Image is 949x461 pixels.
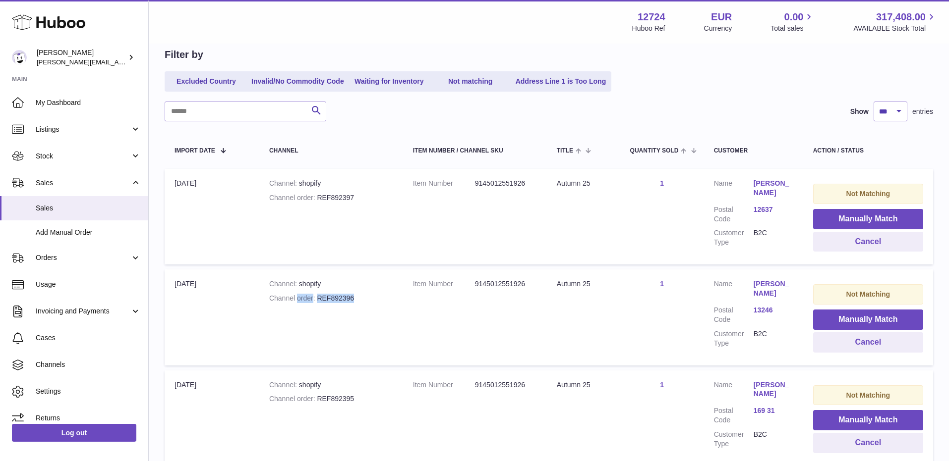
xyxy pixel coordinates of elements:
[754,430,793,449] dd: B2C
[754,306,793,315] a: 13246
[475,279,537,289] dd: 9145012551926
[269,395,317,403] strong: Channel order
[846,391,890,399] strong: Not Matching
[714,148,793,154] div: Customer
[36,204,141,213] span: Sales
[36,413,141,423] span: Returns
[850,107,869,116] label: Show
[557,179,610,188] div: Autumn 25
[714,179,754,200] dt: Name
[36,98,141,107] span: My Dashboard
[813,433,923,453] button: Cancel
[36,360,141,369] span: Channels
[813,232,923,252] button: Cancel
[269,381,299,389] strong: Channel
[12,50,27,65] img: sebastian@ffern.co
[638,10,665,24] strong: 12724
[813,209,923,229] button: Manually Match
[269,179,299,187] strong: Channel
[165,269,259,365] td: [DATE]
[754,279,793,298] a: [PERSON_NAME]
[754,406,793,415] a: 169 31
[36,125,130,134] span: Listings
[557,279,610,289] div: Autumn 25
[248,73,348,90] a: Invalid/No Commodity Code
[660,280,664,288] a: 1
[714,380,754,402] dt: Name
[36,253,130,262] span: Orders
[269,194,317,202] strong: Channel order
[36,152,130,161] span: Stock
[632,24,665,33] div: Huboo Ref
[754,380,793,399] a: [PERSON_NAME]
[36,280,141,289] span: Usage
[37,48,126,67] div: [PERSON_NAME]
[269,294,393,303] div: REF892396
[912,107,933,116] span: entries
[754,329,793,348] dd: B2C
[714,228,754,247] dt: Customer Type
[269,179,393,188] div: shopify
[36,178,130,188] span: Sales
[846,290,890,298] strong: Not Matching
[660,381,664,389] a: 1
[475,179,537,188] dd: 9145012551926
[771,24,815,33] span: Total sales
[475,380,537,390] dd: 9145012551926
[36,307,130,316] span: Invoicing and Payments
[813,148,923,154] div: Action / Status
[165,48,203,61] h2: Filter by
[167,73,246,90] a: Excluded Country
[413,148,537,154] div: Item Number / Channel SKU
[704,24,732,33] div: Currency
[36,387,141,396] span: Settings
[714,430,754,449] dt: Customer Type
[36,228,141,237] span: Add Manual Order
[269,380,393,390] div: shopify
[431,73,510,90] a: Not matching
[630,148,679,154] span: Quantity Sold
[269,279,393,289] div: shopify
[413,279,475,289] dt: Item Number
[413,179,475,188] dt: Item Number
[714,205,754,224] dt: Postal Code
[754,228,793,247] dd: B2C
[784,10,804,24] span: 0.00
[413,380,475,390] dt: Item Number
[813,309,923,330] button: Manually Match
[714,406,754,425] dt: Postal Code
[175,148,215,154] span: Import date
[771,10,815,33] a: 0.00 Total sales
[754,205,793,214] a: 12637
[813,410,923,430] button: Manually Match
[846,190,890,198] strong: Not Matching
[269,280,299,288] strong: Channel
[165,169,259,264] td: [DATE]
[714,279,754,301] dt: Name
[660,179,664,187] a: 1
[714,306,754,324] dt: Postal Code
[754,179,793,198] a: [PERSON_NAME]
[512,73,610,90] a: Address Line 1 is Too Long
[557,148,573,154] span: Title
[269,294,317,302] strong: Channel order
[711,10,732,24] strong: EUR
[714,329,754,348] dt: Customer Type
[876,10,926,24] span: 317,408.00
[853,24,937,33] span: AVAILABLE Stock Total
[557,380,610,390] div: Autumn 25
[269,394,393,404] div: REF892395
[350,73,429,90] a: Waiting for Inventory
[36,333,141,343] span: Cases
[269,148,393,154] div: Channel
[813,332,923,353] button: Cancel
[269,193,393,203] div: REF892397
[37,58,199,66] span: [PERSON_NAME][EMAIL_ADDRESS][DOMAIN_NAME]
[12,424,136,442] a: Log out
[853,10,937,33] a: 317,408.00 AVAILABLE Stock Total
